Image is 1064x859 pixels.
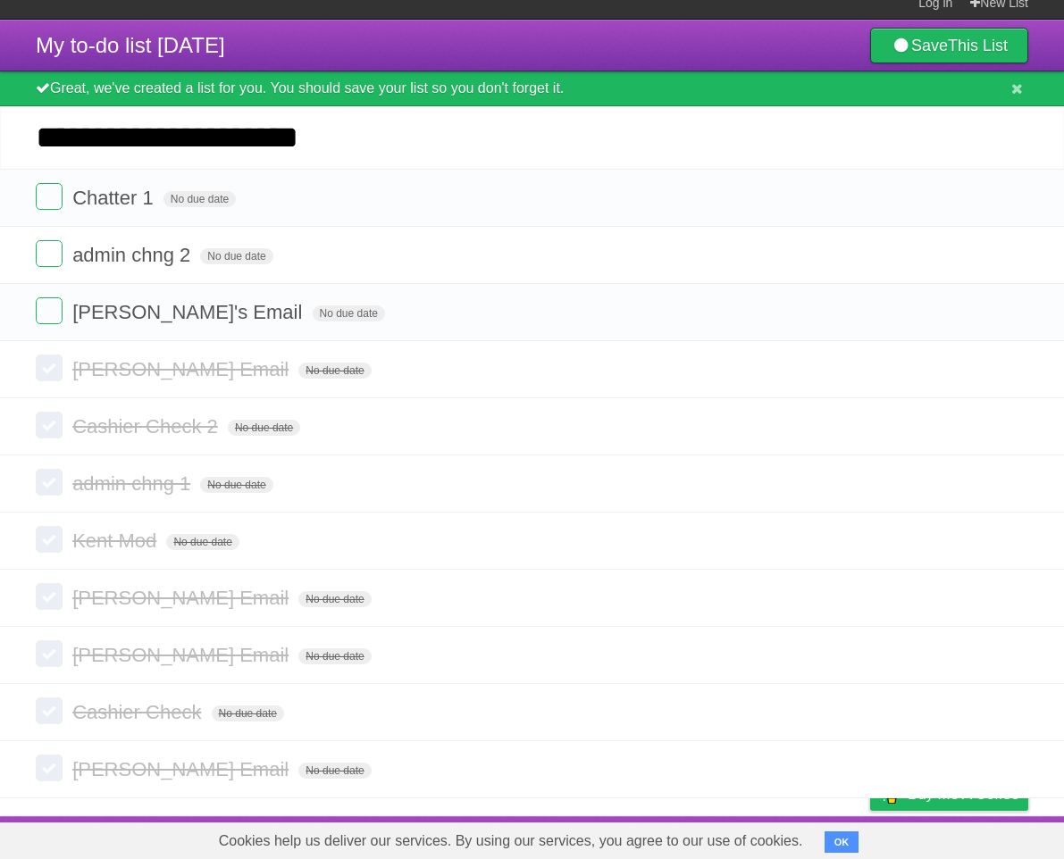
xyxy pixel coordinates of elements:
label: Done [36,755,63,781]
span: No due date [298,763,371,779]
span: No due date [200,477,272,493]
span: No due date [228,420,300,436]
span: My to-do list [DATE] [36,33,225,57]
span: No due date [166,534,239,550]
label: Done [36,526,63,553]
span: No due date [298,648,371,664]
span: [PERSON_NAME] Email [72,644,293,666]
label: Done [36,640,63,667]
span: admin chng 1 [72,472,195,495]
a: Suggest a feature [916,821,1028,855]
label: Done [36,240,63,267]
label: Done [36,469,63,496]
span: No due date [200,248,272,264]
span: No due date [212,705,284,721]
span: admin chng 2 [72,244,195,266]
label: Done [36,183,63,210]
a: SaveThis List [870,28,1028,63]
span: Cookies help us deliver our services. By using our services, you agree to our use of cookies. [201,823,821,859]
span: Cashier Check 2 [72,415,222,438]
label: Done [36,697,63,724]
button: OK [825,831,859,853]
span: [PERSON_NAME] Email [72,758,293,780]
span: Buy me a coffee [908,779,1019,810]
label: Done [36,354,63,381]
span: [PERSON_NAME] Email [72,587,293,609]
label: Done [36,583,63,610]
span: [PERSON_NAME] Email [72,358,293,380]
a: Privacy [847,821,893,855]
span: [PERSON_NAME]'s Email [72,301,306,323]
span: Chatter 1 [72,187,158,209]
b: This List [948,37,1008,54]
span: No due date [313,305,385,321]
span: No due date [298,591,371,607]
span: Cashier Check [72,701,205,723]
a: Developers [691,821,764,855]
label: Done [36,297,63,324]
span: No due date [163,191,236,207]
span: No due date [298,363,371,379]
span: Kent Mod [72,530,161,552]
a: About [633,821,670,855]
label: Done [36,412,63,438]
a: Terms [786,821,825,855]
